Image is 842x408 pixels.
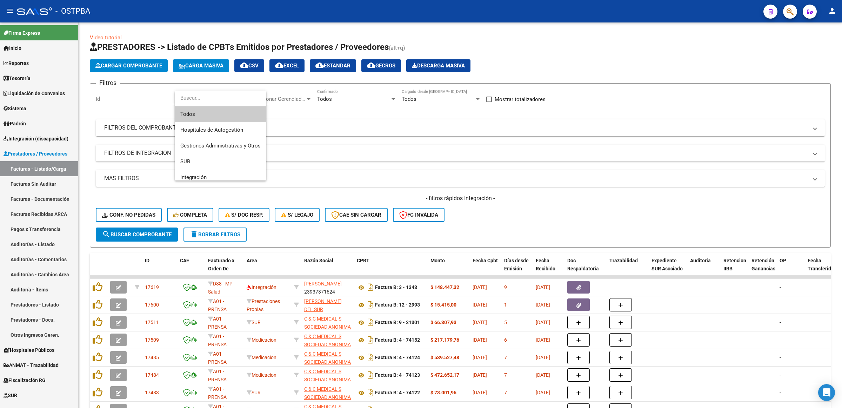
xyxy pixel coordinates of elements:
span: Hospitales de Autogestión [180,127,243,133]
div: Open Intercom Messenger [818,384,835,401]
span: Todos [180,106,261,122]
input: dropdown search [175,90,266,106]
span: Gestiones Administrativas y Otros [180,143,261,149]
span: Integración [180,174,207,180]
span: SUR [180,158,190,165]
